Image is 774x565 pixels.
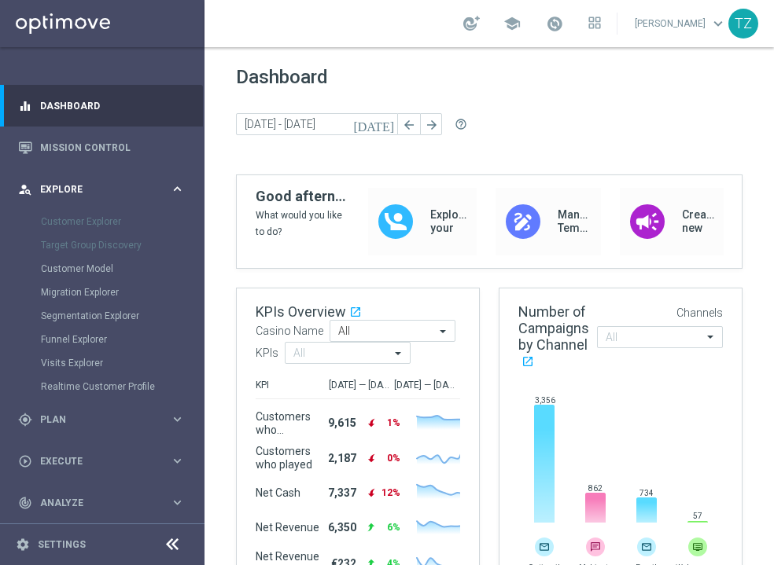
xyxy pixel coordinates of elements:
a: Settings [38,540,86,549]
a: Dashboard [40,85,185,127]
div: Customer Model [41,257,203,281]
div: Migration Explorer [41,281,203,304]
a: Migration Explorer [41,286,164,299]
a: Visits Explorer [41,357,164,369]
i: keyboard_arrow_right [170,412,185,427]
button: Mission Control [17,141,186,154]
div: Realtime Customer Profile [41,375,203,398]
a: Mission Control [40,127,185,168]
span: Analyze [40,498,170,508]
button: gps_fixed Plan keyboard_arrow_right [17,413,186,426]
i: keyboard_arrow_right [170,182,185,196]
a: [PERSON_NAME]keyboard_arrow_down [633,12,728,35]
a: Funnel Explorer [41,333,164,346]
div: TZ [728,9,758,39]
i: equalizer [18,99,32,113]
i: settings [16,537,30,552]
div: Segmentation Explorer [41,304,203,328]
div: Target Group Discovery [41,233,203,257]
span: keyboard_arrow_down [709,15,727,32]
div: Execute [18,454,170,468]
a: Realtime Customer Profile [41,380,164,393]
i: keyboard_arrow_right [170,495,185,510]
div: Dashboard [18,85,185,127]
span: Explore [40,185,170,194]
i: track_changes [18,496,32,510]
div: Analyze [18,496,170,510]
i: keyboard_arrow_right [170,453,185,468]
span: school [503,15,521,32]
a: Customer Model [41,262,164,275]
i: person_search [18,182,32,196]
span: Execute [40,457,170,466]
div: Mission Control [18,127,185,168]
div: Explore [18,182,170,196]
div: Visits Explorer [41,351,203,375]
span: Plan [40,415,170,424]
button: track_changes Analyze keyboard_arrow_right [17,497,186,509]
button: play_circle_outline Execute keyboard_arrow_right [17,455,186,468]
i: gps_fixed [18,413,32,427]
div: Plan [18,413,170,427]
button: equalizer Dashboard [17,100,186,112]
i: play_circle_outline [18,454,32,468]
div: Funnel Explorer [41,328,203,351]
button: person_search Explore keyboard_arrow_right [17,183,186,196]
a: Segmentation Explorer [41,310,164,322]
div: Customer Explorer [41,210,203,233]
